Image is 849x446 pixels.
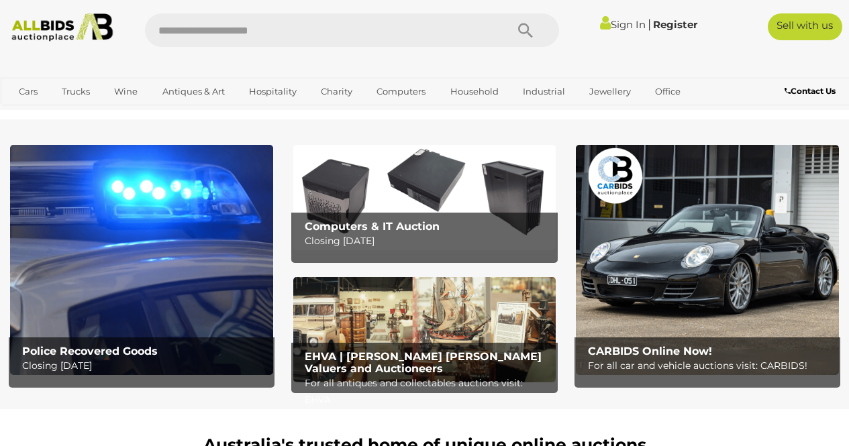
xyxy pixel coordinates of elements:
p: For all antiques and collectables auctions visit: EHVA [305,375,550,408]
a: [GEOGRAPHIC_DATA] [62,103,174,125]
a: Office [646,80,689,103]
a: Contact Us [785,84,839,99]
b: Police Recovered Goods [22,345,158,357]
a: CARBIDS Online Now! CARBIDS Online Now! For all car and vehicle auctions visit: CARBIDS! [576,145,839,375]
a: EHVA | Evans Hastings Valuers and Auctioneers EHVA | [PERSON_NAME] [PERSON_NAME] Valuers and Auct... [293,277,556,382]
a: Household [442,80,507,103]
b: CARBIDS Online Now! [588,345,712,357]
p: For all car and vehicle auctions visit: CARBIDS! [588,357,834,374]
a: Wine [105,80,146,103]
a: Computers & IT Auction Computers & IT Auction Closing [DATE] [293,145,556,250]
b: EHVA | [PERSON_NAME] [PERSON_NAME] Valuers and Auctioneers [305,350,542,375]
a: Sell with us [768,13,842,40]
p: Closing [DATE] [22,357,268,374]
a: Police Recovered Goods Police Recovered Goods Closing [DATE] [10,145,273,375]
a: Antiques & Art [154,80,234,103]
img: Computers & IT Auction [293,145,556,250]
a: Register [653,18,697,31]
p: Closing [DATE] [305,233,550,249]
a: Computers [368,80,434,103]
a: Sign In [600,18,646,31]
img: EHVA | Evans Hastings Valuers and Auctioneers [293,277,556,382]
a: Industrial [514,80,574,103]
img: Police Recovered Goods [10,145,273,375]
img: Allbids.com.au [6,13,118,42]
a: Charity [312,80,361,103]
a: Trucks [53,80,99,103]
b: Contact Us [785,86,836,96]
b: Computers & IT Auction [305,220,440,233]
a: Hospitality [240,80,305,103]
img: CARBIDS Online Now! [576,145,839,375]
a: Cars [10,80,46,103]
button: Search [492,13,559,47]
span: | [648,17,651,32]
a: Sports [10,103,55,125]
a: Jewellery [581,80,640,103]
